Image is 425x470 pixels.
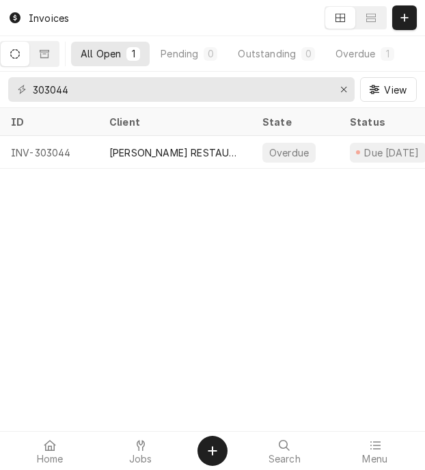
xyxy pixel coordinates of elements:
[206,46,215,61] div: 0
[109,115,238,129] div: Client
[360,77,417,102] button: View
[33,77,329,102] input: Keyword search
[268,146,310,160] div: Overdue
[96,434,186,467] a: Jobs
[269,454,301,465] span: Search
[262,115,328,129] div: State
[333,79,355,100] button: Erase input
[129,454,152,465] span: Jobs
[109,146,241,160] div: [PERSON_NAME] RESTAURANT GROUP
[381,83,409,97] span: View
[129,46,137,61] div: 1
[240,434,329,467] a: Search
[81,46,121,61] div: All Open
[335,46,375,61] div: Overdue
[37,454,64,465] span: Home
[363,146,421,160] div: Due [DATE]
[383,46,392,61] div: 1
[197,436,228,466] button: Create Object
[304,46,312,61] div: 0
[5,434,95,467] a: Home
[11,115,85,129] div: ID
[238,46,296,61] div: Outstanding
[362,454,387,465] span: Menu
[331,434,420,467] a: Menu
[161,46,198,61] div: Pending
